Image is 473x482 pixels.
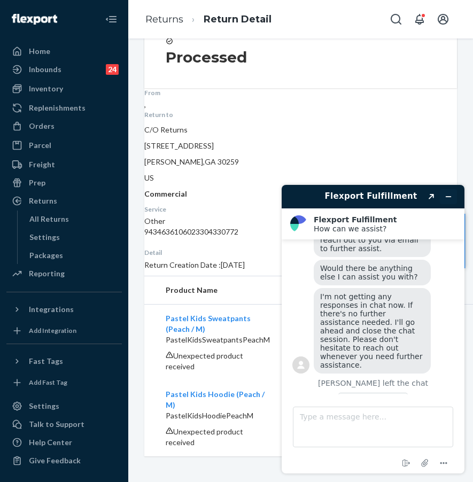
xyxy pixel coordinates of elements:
p: PastelKidsHoodiePeachM [166,410,270,421]
button: Integrations [6,301,122,318]
div: Prep [29,177,45,188]
div: 9434636106023304330772 [144,227,457,237]
p: PastelKidsSweatpantsPeachM [166,335,270,345]
div: All Returns [29,214,69,224]
a: Pastel Kids Hoodie (Peach / M) [166,390,265,409]
div: Parcel [29,140,51,151]
div: Returns [29,196,57,206]
div: Reporting [29,268,65,279]
a: Inbounds24 [6,61,122,78]
a: Returns [6,192,122,209]
a: Inventory [6,80,122,97]
dt: From [144,88,457,97]
div: Integrations [29,304,74,315]
a: Freight [6,156,122,173]
p: [PERSON_NAME] , GA 30259 [144,157,457,167]
span: Unexpected product received [166,351,243,371]
div: Home [29,46,50,57]
a: Prep [6,174,122,191]
a: Help Center [6,434,122,451]
span: Chat [25,7,47,17]
a: Parcel [6,137,122,154]
p: C/O Returns [144,125,457,135]
a: Returns [145,13,183,25]
button: Open Search Box [385,9,407,30]
div: Inbounds [29,64,61,75]
h3: Processed [166,48,436,67]
button: Open account menu [432,9,454,30]
button: Talk to Support [6,416,122,433]
dt: Return to [144,110,457,119]
div: Replenishments [29,103,86,113]
a: Settings [24,229,122,246]
div: Help Center [29,437,72,448]
a: Pastel Kids Sweatpants (Peach / M) [166,314,251,333]
div: 24 [106,64,119,75]
button: Give Feedback [6,452,122,469]
strong: Commercial [144,189,187,198]
span: , [144,100,146,109]
div: Add Integration [29,326,76,335]
div: Talk to Support [29,419,84,430]
div: Settings [29,232,60,243]
div: Give Feedback [29,455,81,466]
div: Inventory [29,83,63,94]
a: Add Integration [6,322,122,339]
span: Unexpected product received [166,427,243,447]
a: Home [6,43,122,60]
span: Other [144,216,165,226]
div: Settings [29,401,59,411]
button: Fast Tags [6,353,122,370]
p: Return Creation Date : [DATE] [144,260,457,270]
p: [STREET_ADDRESS] [144,141,457,151]
a: Return Detail [204,13,272,25]
div: Add Fast Tag [29,378,67,387]
a: All Returns [24,211,122,228]
div: Freight [29,159,55,170]
a: Replenishments [6,99,122,116]
button: Open notifications [409,9,430,30]
p: US [144,173,457,183]
button: Close Navigation [100,9,122,30]
a: Orders [6,118,122,135]
a: Packages [24,247,122,264]
div: Orders [29,121,55,131]
a: Add Fast Tag [6,374,122,391]
dt: Detail [144,248,457,257]
ol: breadcrumbs [137,4,280,35]
a: Reporting [6,265,122,282]
img: Flexport logo [12,14,57,25]
iframe: Find more information here [273,176,473,482]
dt: Service [144,205,457,214]
a: Settings [6,398,122,415]
div: Packages [29,250,63,261]
div: Fast Tags [29,356,63,367]
th: Product Name [144,276,278,305]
